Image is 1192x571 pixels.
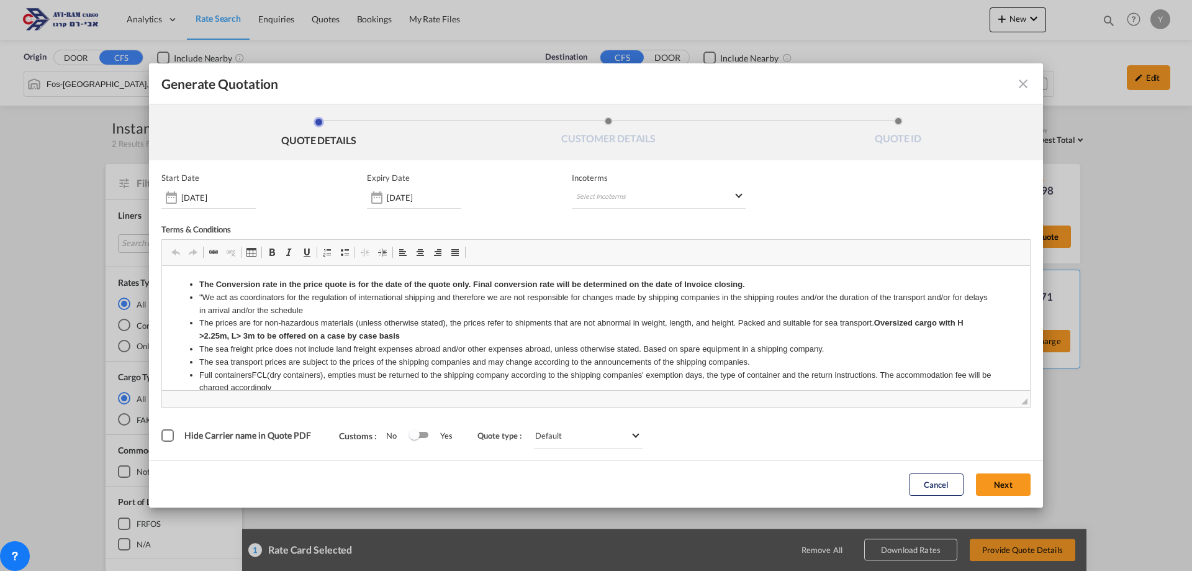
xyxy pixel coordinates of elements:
[367,173,410,183] p: Expiry Date
[149,63,1043,508] md-dialog: Generate QuotationQUOTE ...
[37,25,831,52] li: "We act as coordinators for the regulation of international shipping and therefore we are not res...
[572,173,746,183] span: Incoterms
[184,430,311,441] span: Hide Carrier name in Quote PDF
[387,193,461,203] input: Expiry date
[464,117,754,150] li: CUSTOMER DETAILS
[37,14,583,23] strong: The Conversion rate in the price quote is for the date of the quote only. Final conversion rate w...
[753,117,1043,150] li: QUOTE ID
[374,244,391,260] a: Increase Indent
[429,244,446,260] a: Align Right
[181,193,256,203] input: Start date
[161,429,314,442] md-checkbox: Hide Carrier name in Quote PDF
[339,431,386,441] span: Customs :
[1016,76,1031,91] md-icon: icon-close fg-AAA8AD cursor m-0
[37,103,831,129] li: Full containersFCL(dry containers), empties must be returned to the shipping company according to...
[37,51,831,77] li: The prices are for non-hazardous materials (unless otherwise stated), the prices refer to shipmen...
[205,244,222,260] a: Link (Ctrl+K)
[161,224,596,239] div: Terms & Conditions
[167,244,184,260] a: Undo (Ctrl+Z)
[174,117,464,150] li: QUOTE DETAILS
[386,431,409,441] span: No
[477,431,531,441] span: Quote type :
[37,77,831,90] li: The sea freight price does not include land freight expenses abroad and/or other expenses abroad,...
[318,244,336,260] a: Insert/Remove Numbered List
[298,244,315,260] a: Underline (Ctrl+U)
[572,186,746,209] md-select: Select Incoterms
[336,244,353,260] a: Insert/Remove Bulleted List
[909,473,964,496] button: Cancel
[222,244,240,260] a: Unlink
[356,244,374,260] a: Decrease Indent
[409,426,428,445] md-switch: Switch 1
[162,266,1030,390] iframe: Editor, editor2
[243,244,260,260] a: Table
[446,244,464,260] a: Justify
[161,76,278,92] span: Generate Quotation
[535,431,562,441] div: Default
[281,244,298,260] a: Italic (Ctrl+I)
[412,244,429,260] a: Center
[428,431,453,441] span: Yes
[161,173,199,183] p: Start Date
[976,473,1031,496] button: Next
[394,244,412,260] a: Align Left
[37,90,831,103] li: The sea transport prices are subject to the prices of the shipping companies and may change accor...
[263,244,281,260] a: Bold (Ctrl+B)
[184,244,202,260] a: Redo (Ctrl+Y)
[1021,398,1027,404] span: Resize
